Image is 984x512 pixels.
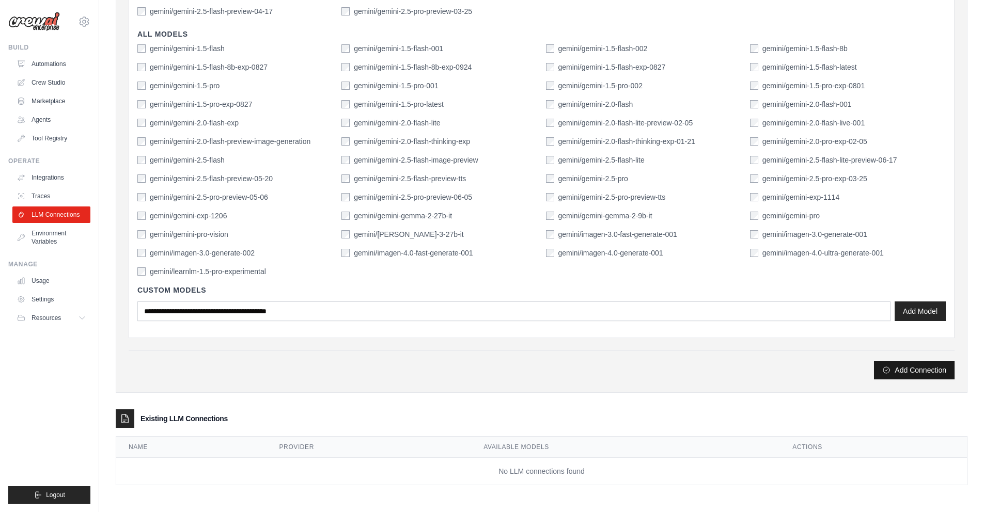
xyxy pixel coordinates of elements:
label: gemini/gemini-pro-vision [150,229,228,239]
a: Usage [12,273,90,289]
label: gemini/gemini-2.5-pro-preview-03-25 [354,6,472,17]
label: gemini/gemini-2.5-flash-preview-tts [354,173,466,184]
label: gemini/imagen-3.0-fast-generate-001 [558,229,677,239]
input: gemini/gemini-1.5-flash-8b [750,44,758,53]
input: gemini/gemini-2.5-pro [546,174,554,183]
input: gemini/imagen-3.0-generate-002 [137,249,146,257]
input: gemini/gemini-1.5-pro-exp-0801 [750,82,758,90]
input: gemini/imagen-3.0-generate-001 [750,230,758,238]
input: gemini/gemini-1.5-pro [137,82,146,90]
label: gemini/imagen-3.0-generate-002 [150,248,255,258]
a: Crew Studio [12,74,90,91]
label: gemini/gemini-1.5-pro-exp-0801 [762,81,865,91]
a: Tool Registry [12,130,90,147]
span: Resources [32,314,61,322]
input: gemini/gemini-2.5-pro-preview-06-05 [341,193,350,201]
label: gemini/gemini-2.0-flash-live-001 [762,118,865,128]
label: gemini/gemini-1.5-pro [150,81,220,91]
input: gemini/gemini-1.5-pro-latest [341,100,350,108]
input: gemini/gemini-2.5-pro-preview-05-06 [137,193,146,201]
h3: Existing LLM Connections [140,413,228,424]
input: gemini/gemini-pro [750,212,758,220]
a: Traces [12,188,90,204]
label: gemini/gemini-2.0-flash-exp [150,118,239,128]
label: gemini/gemini-2.5-flash [150,155,225,165]
label: gemini/gemini-2.5-flash-preview-04-17 [150,6,273,17]
label: gemini/gemini-2.5-pro-preview-05-06 [150,192,268,202]
input: gemini/gemini-2.0-flash-live-001 [750,119,758,127]
label: gemini/gemini-1.5-flash-8b-exp-0924 [354,62,472,72]
input: gemini/imagen-4.0-fast-generate-001 [341,249,350,257]
a: Automations [12,56,90,72]
label: gemini/gemini-2.0-flash-thinking-exp-01-21 [558,136,695,147]
input: gemini/gemini-2.5-pro-preview-tts [546,193,554,201]
label: gemini/gemma-3-27b-it [354,229,463,239]
h4: Custom Models [137,285,946,295]
input: gemini/imagen-3.0-fast-generate-001 [546,230,554,238]
input: gemini/gemini-gemma-2-9b-it [546,212,554,220]
label: gemini/gemini-1.5-pro-002 [558,81,643,91]
input: gemini/gemini-1.5-pro-001 [341,82,350,90]
input: gemini/gemini-1.5-flash-001 [341,44,350,53]
label: gemini/gemini-1.5-flash [150,43,225,54]
label: gemini/gemini-1.5-pro-001 [354,81,438,91]
button: Add Connection [874,361,955,379]
span: Logout [46,491,65,499]
label: gemini/gemini-1.5-flash-002 [558,43,648,54]
label: gemini/imagen-4.0-fast-generate-001 [354,248,473,258]
div: Operate [8,157,90,165]
input: gemini/gemini-2.5-flash-preview-05-20 [137,174,146,183]
label: gemini/gemini-2.5-pro-preview-06-05 [354,192,472,202]
label: gemini/gemini-2.0-flash-001 [762,99,852,109]
input: gemini/gemini-2.0-flash-001 [750,100,758,108]
label: gemini/gemini-2.0-flash [558,99,633,109]
div: Manage [8,260,90,268]
th: Actions [780,437,967,458]
input: gemini/gemini-pro-vision [137,230,146,238]
a: Marketplace [12,93,90,109]
a: Integrations [12,169,90,186]
input: gemini/gemini-2.0-flash [546,100,554,108]
input: gemini/gemini-1.5-pro-002 [546,82,554,90]
label: gemini/gemini-exp-1114 [762,192,839,202]
input: gemini/gemini-2.5-pro-preview-03-25 [341,7,350,15]
button: Add Model [895,301,946,321]
label: gemini/gemini-2.5-flash-lite [558,155,645,165]
a: Settings [12,291,90,308]
input: gemini/gemini-1.5-flash-8b-exp-0827 [137,63,146,71]
img: Logo [8,12,60,31]
input: gemini/gemini-2.0-flash-preview-image-generation [137,137,146,146]
label: gemini/gemini-1.5-flash-8b [762,43,848,54]
label: gemini/imagen-3.0-generate-001 [762,229,867,239]
input: gemini/gemini-2.0-flash-lite [341,119,350,127]
a: LLM Connections [12,206,90,223]
label: gemini/gemini-1.5-flash-latest [762,62,857,72]
label: gemini/gemini-1.5-flash-8b-exp-0827 [150,62,268,72]
input: gemini/gemini-2.0-flash-thinking-exp-01-21 [546,137,554,146]
input: gemini/gemini-2.0-flash-lite-preview-02-05 [546,119,554,127]
button: Resources [12,310,90,326]
th: Name [116,437,267,458]
label: gemini/gemini-pro [762,211,820,221]
td: No LLM connections found [116,458,967,485]
label: gemini/gemini-2.5-flash-image-preview [354,155,478,165]
label: gemini/gemini-2.0-flash-thinking-exp [354,136,470,147]
label: gemini/gemini-gemma-2-27b-it [354,211,452,221]
button: Logout [8,486,90,504]
input: gemini/gemini-2.5-pro-exp-03-25 [750,174,758,183]
input: gemini/gemini-exp-1114 [750,193,758,201]
a: Agents [12,111,90,128]
input: gemini/gemini-gemma-2-27b-it [341,212,350,220]
input: gemini/gemini-exp-1206 [137,212,146,220]
input: gemini/gemini-1.5-flash [137,44,146,53]
input: gemini/gemini-1.5-flash-latest [750,63,758,71]
div: Build [8,43,90,52]
input: gemini/imagen-4.0-ultra-generate-001 [750,249,758,257]
label: gemini/gemini-2.5-flash-preview-05-20 [150,173,273,184]
input: gemini/gemini-1.5-flash-002 [546,44,554,53]
label: gemini/gemini-1.5-pro-exp-0827 [150,99,252,109]
label: gemini/imagen-4.0-ultra-generate-001 [762,248,884,258]
label: gemini/gemini-2.0-flash-lite-preview-02-05 [558,118,693,128]
input: gemini/learnlm-1.5-pro-experimental [137,267,146,276]
input: gemini/gemini-2.5-flash-preview-tts [341,174,350,183]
